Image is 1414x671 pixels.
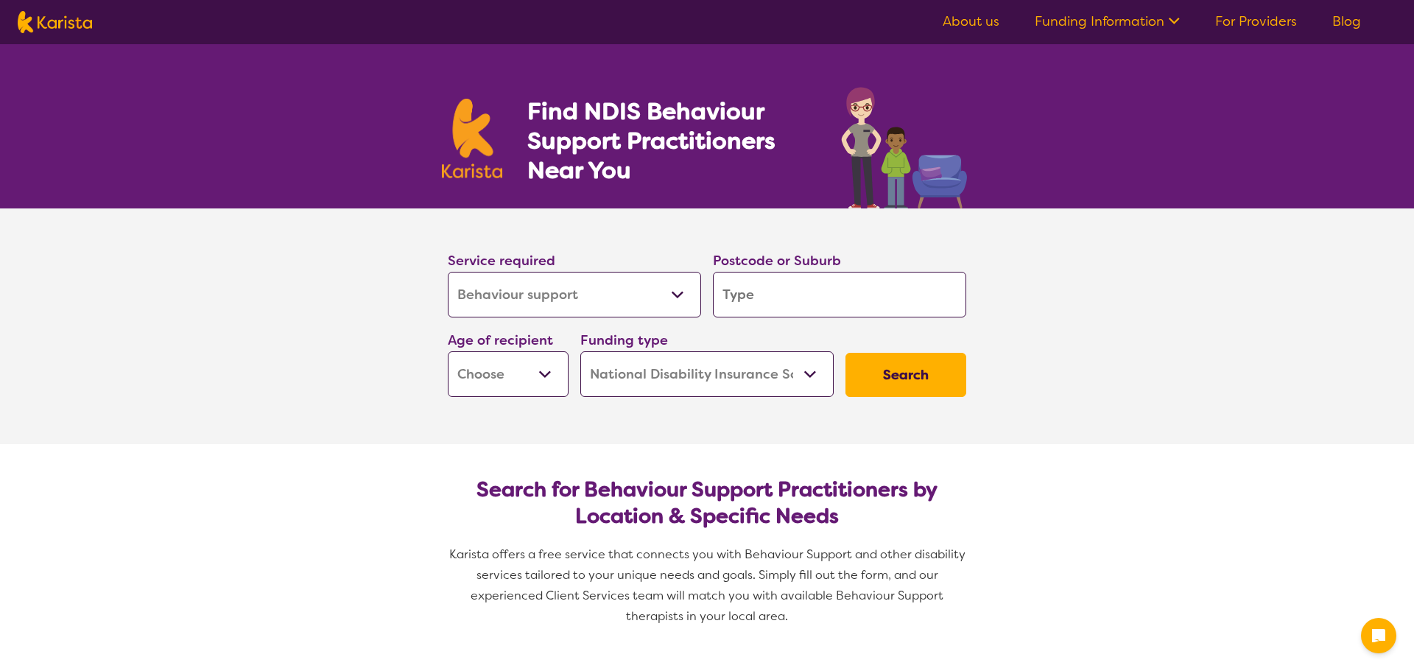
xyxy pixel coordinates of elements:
[580,331,668,349] label: Funding type
[448,252,555,270] label: Service required
[448,331,553,349] label: Age of recipient
[837,80,972,208] img: behaviour-support
[1035,13,1180,30] a: Funding Information
[1332,13,1361,30] a: Blog
[713,272,966,317] input: Type
[527,96,812,185] h1: Find NDIS Behaviour Support Practitioners Near You
[943,13,999,30] a: About us
[18,11,92,33] img: Karista logo
[460,477,954,530] h2: Search for Behaviour Support Practitioners by Location & Specific Needs
[442,99,502,178] img: Karista logo
[713,252,841,270] label: Postcode or Suburb
[442,544,972,627] p: Karista offers a free service that connects you with Behaviour Support and other disability servi...
[845,353,966,397] button: Search
[1215,13,1297,30] a: For Providers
